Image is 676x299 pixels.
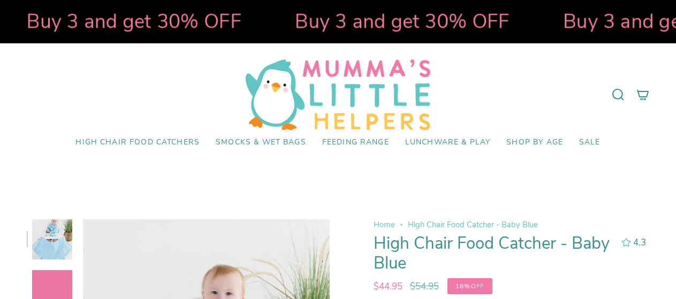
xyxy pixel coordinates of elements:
[246,59,430,130] img: Mumma’s Little Helpers
[498,130,571,155] a: Shop by Age
[397,130,498,155] a: Lunchware & Play
[571,130,609,155] a: SALE
[447,278,492,295] span: off
[21,8,236,35] strong: Buy 3 and get 30% OFF
[374,219,395,230] a: Home
[506,138,563,147] span: Shop by Age
[75,138,200,147] span: High Chair Food Catchers
[374,234,612,274] h1: High Chair Food Catcher - Baby Blue
[374,280,402,293] span: $44.95
[579,138,601,147] span: SALE
[67,130,208,155] a: High Chair Food Catchers
[314,130,397,155] a: Feeding Range
[290,8,504,35] strong: Buy 3 and get 30% OFF
[208,130,314,155] a: Smocks & Wet Bags
[408,219,538,230] span: High Chair Food Catcher - Baby Blue
[216,138,306,147] span: Smocks & Wet Bags
[322,138,389,147] span: Feeding Range
[621,238,631,247] div: 4.33 out of 5.0 stars
[616,235,649,250] button: 4.33 out of 5.0 stars
[633,236,646,249] span: 4.3
[410,280,439,293] span: $54.95
[405,138,490,147] span: Lunchware & Play
[455,282,471,290] span: 18%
